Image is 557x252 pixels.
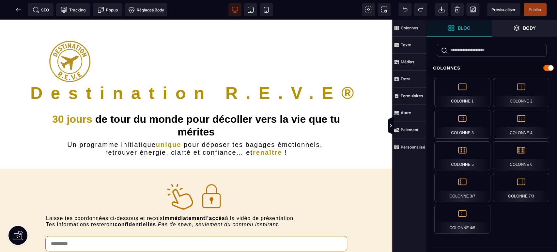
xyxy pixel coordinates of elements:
h2: Un programme initiatique pour déposer tes bagages émotionnels, retrouver énergie, clarté et confi... [46,121,346,137]
div: Colonne 4 [493,110,549,139]
strong: Body [523,25,536,30]
div: Colonnes [426,62,557,74]
text: Laisse tes coordonnées ci-dessous et reçois à la vidéo de présentation. Tes informations resteron... [46,194,346,210]
span: Réglages Body [128,7,164,13]
span: Colonnes [392,20,426,37]
b: immédiatement [163,196,205,201]
strong: Paiement [401,127,418,132]
div: Colonne 5 [434,141,490,170]
div: Colonne 1 [434,78,490,107]
strong: Personnalisé [401,145,425,150]
strong: Texte [401,42,411,47]
strong: Formulaires [401,93,423,98]
strong: Autre [401,110,411,115]
strong: Bloc [458,25,470,30]
span: Défaire [398,3,411,16]
img: 39d130436b8bf47ad0c60528f83477c9_padlock.png [195,161,227,193]
span: Ouvrir les blocs [426,20,492,37]
span: Rétablir [414,3,427,16]
span: Aperçu [487,3,520,16]
div: Colonne 2 [493,78,549,107]
span: Tracking [61,7,85,13]
span: Extra [392,71,426,87]
span: Créer une alerte modale [93,3,122,16]
strong: Colonnes [401,25,418,30]
span: Voir mobile [260,3,273,16]
span: Favicon [125,3,167,16]
i: Pas de spam, seulement du contenu inspirant [158,202,278,208]
span: Retour [12,3,25,16]
span: Métadata SEO [28,3,54,16]
b: confidentielles [115,202,156,208]
span: Voir tablette [244,3,257,16]
span: Nettoyage [451,3,464,16]
span: Code de suivi [56,3,90,16]
div: Colonne 3/7 [434,173,490,202]
strong: Extra [401,76,410,81]
span: Voir les composants [362,3,375,16]
span: Enregistrer le contenu [524,3,547,16]
h1: ® [10,63,382,84]
span: Texte [392,37,426,54]
span: Formulaires [392,87,426,104]
span: Importer [435,3,448,16]
span: SEO [33,7,49,13]
span: Afficher les vues [426,116,433,136]
b: l’accès [205,196,225,201]
span: Prévisualiser [491,7,516,12]
div: Colonne 4/5 [434,205,490,234]
span: Médias [392,54,426,71]
img: 6e4d6bb492642af8febf9bbbab80ad66_finger.png [165,162,195,193]
span: Voir bureau [228,3,241,16]
div: Colonne 7/3 [493,173,549,202]
span: Publier [529,7,542,12]
span: Ouvrir les calques [492,20,557,37]
span: Personnalisé [392,138,426,155]
strong: Médias [401,59,414,64]
span: Enregistrer [466,3,479,16]
span: Autre [392,104,426,121]
img: 6bc32b15c6a1abf2dae384077174aadc_LOGOT15p.png [49,21,90,62]
div: Colonne 3 [434,110,490,139]
h1: de tour du monde pour décoller vers la vie que tu mérites [46,93,346,121]
span: Popup [98,7,118,13]
div: Colonne 6 [493,141,549,170]
span: Capture d'écran [378,3,391,16]
span: Paiement [392,121,426,138]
